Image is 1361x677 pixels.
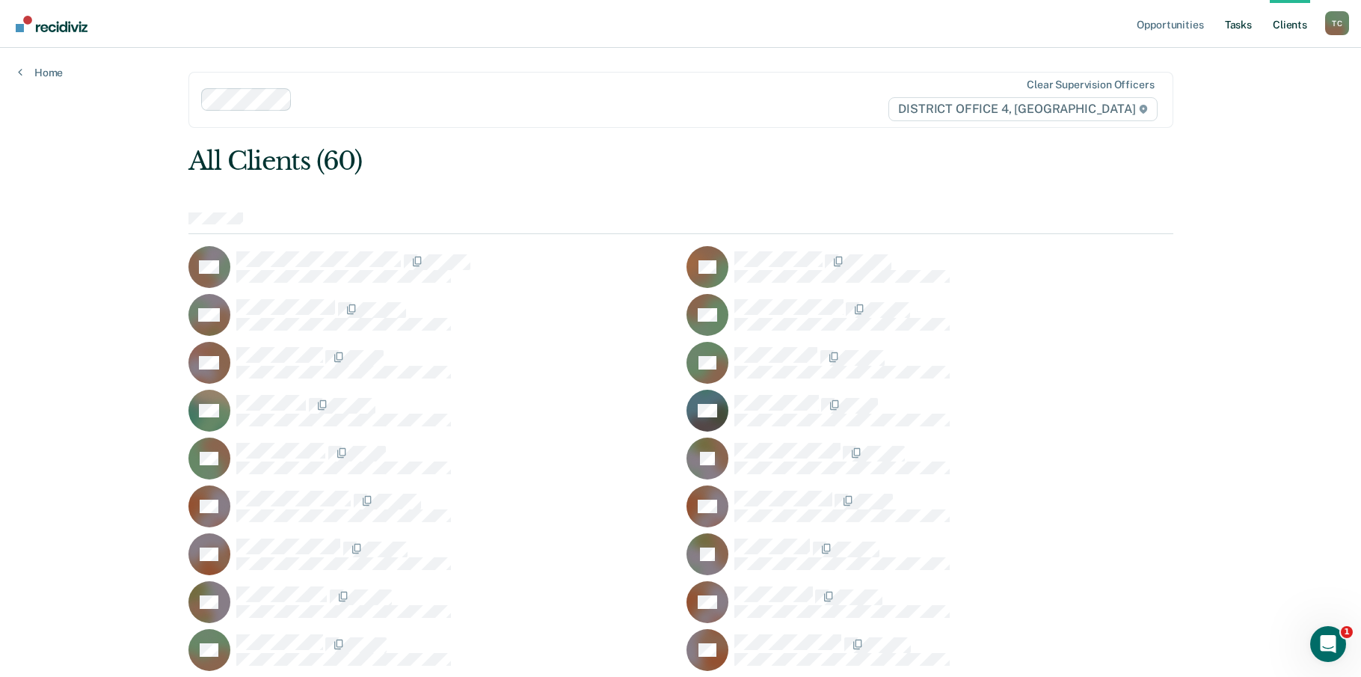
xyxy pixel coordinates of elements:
span: DISTRICT OFFICE 4, [GEOGRAPHIC_DATA] [888,97,1157,121]
div: T C [1325,11,1349,35]
div: All Clients (60) [188,146,977,177]
img: Recidiviz [16,16,87,32]
a: Home [18,66,63,79]
button: Profile dropdown button [1325,11,1349,35]
div: Clear supervision officers [1027,79,1154,91]
span: 1 [1341,626,1353,638]
iframe: Intercom live chat [1310,626,1346,662]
